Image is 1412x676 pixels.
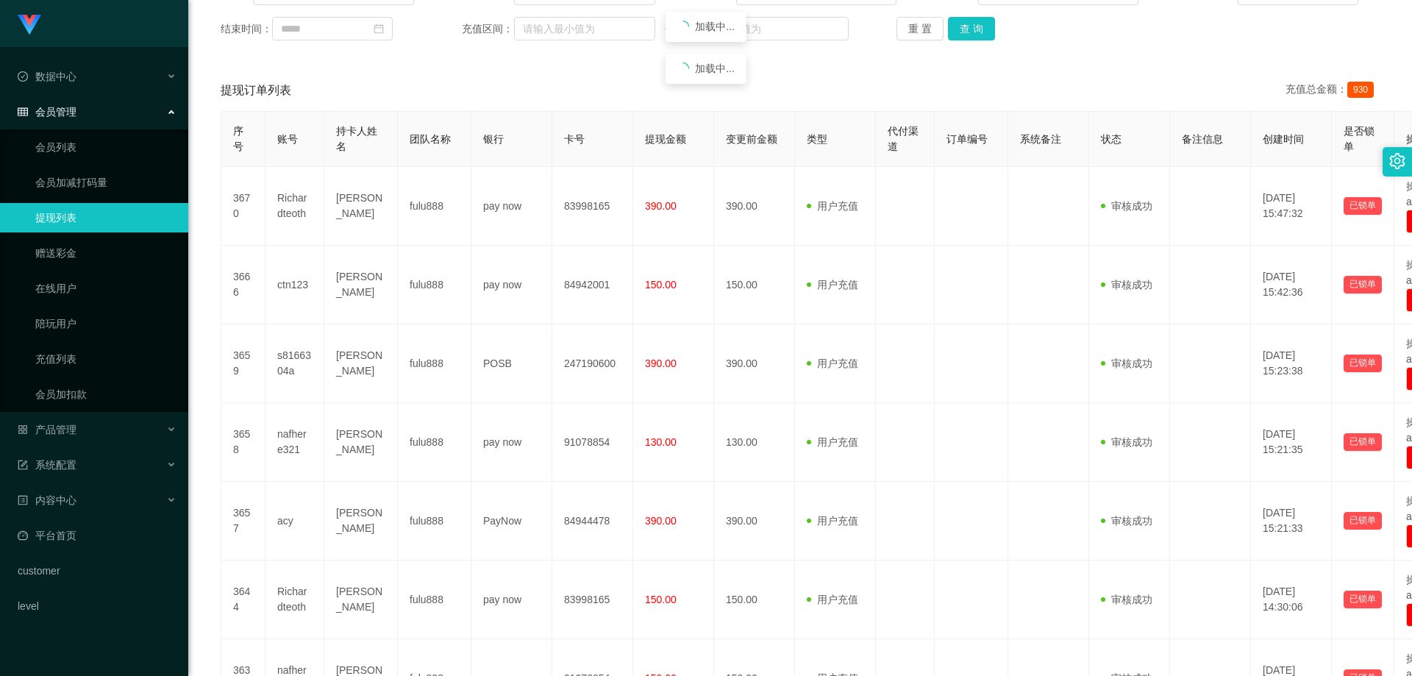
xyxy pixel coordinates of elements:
[35,274,176,303] a: 在线用户
[1251,167,1332,246] td: [DATE] 15:47:32
[552,246,633,324] td: 84942001
[714,324,795,403] td: 390.00
[483,133,504,145] span: 银行
[645,436,677,448] span: 130.00
[221,403,265,482] td: 3658
[655,21,680,37] span: ~
[35,168,176,197] a: 会员加减打码量
[221,561,265,639] td: 3644
[564,133,585,145] span: 卡号
[1344,197,1382,215] button: 已锁单
[18,424,28,435] i: 图标: appstore-o
[1020,133,1061,145] span: 系统备注
[1263,133,1304,145] span: 创建时间
[552,167,633,246] td: 83998165
[18,424,76,435] span: 产品管理
[677,21,689,32] i: icon: loading
[714,167,795,246] td: 390.00
[221,82,291,99] span: 提现订单列表
[1389,153,1405,169] i: 图标: setting
[18,460,28,470] i: 图标: form
[1344,276,1382,293] button: 已锁单
[1344,512,1382,530] button: 已锁单
[18,521,176,550] a: 图标: dashboard平台首页
[714,482,795,561] td: 390.00
[336,125,377,152] span: 持卡人姓名
[324,324,398,403] td: [PERSON_NAME]
[714,403,795,482] td: 130.00
[1251,324,1332,403] td: [DATE] 15:23:38
[18,71,76,82] span: 数据中心
[645,515,677,527] span: 390.00
[265,403,324,482] td: nafhere321
[645,133,686,145] span: 提现金额
[374,24,384,34] i: 图标: calendar
[1101,279,1152,291] span: 审核成功
[18,591,176,621] a: level
[896,17,944,40] button: 重 置
[807,515,858,527] span: 用户充值
[324,167,398,246] td: [PERSON_NAME]
[471,324,552,403] td: POSB
[265,324,324,403] td: s8166304a
[1101,594,1152,605] span: 审核成功
[714,246,795,324] td: 150.00
[807,436,858,448] span: 用户充值
[265,482,324,561] td: acy
[1344,433,1382,451] button: 已锁单
[807,133,827,145] span: 类型
[35,344,176,374] a: 充值列表
[1344,355,1382,372] button: 已锁单
[471,403,552,482] td: pay now
[410,133,451,145] span: 团队名称
[714,561,795,639] td: 150.00
[1101,200,1152,212] span: 审核成功
[1101,357,1152,369] span: 审核成功
[807,357,858,369] span: 用户充值
[398,561,471,639] td: fulu888
[471,561,552,639] td: pay now
[265,167,324,246] td: Richardteoth
[221,167,265,246] td: 3670
[645,594,677,605] span: 150.00
[221,246,265,324] td: 3666
[552,561,633,639] td: 83998165
[35,380,176,409] a: 会员加扣款
[695,21,735,32] span: 加载中...
[18,494,76,506] span: 内容中心
[1101,515,1152,527] span: 审核成功
[18,495,28,505] i: 图标: profile
[807,200,858,212] span: 用户充值
[221,324,265,403] td: 3659
[514,17,655,40] input: 请输入最小值为
[471,167,552,246] td: pay now
[18,107,28,117] i: 图标: table
[948,17,995,40] button: 查 询
[398,324,471,403] td: fulu888
[680,17,848,40] input: 请输入最大值为
[324,482,398,561] td: [PERSON_NAME]
[324,403,398,482] td: [PERSON_NAME]
[398,482,471,561] td: fulu888
[233,125,243,152] span: 序号
[462,21,513,37] span: 充值区间：
[398,403,471,482] td: fulu888
[1251,482,1332,561] td: [DATE] 15:21:33
[35,309,176,338] a: 陪玩用户
[277,133,298,145] span: 账号
[398,167,471,246] td: fulu888
[645,200,677,212] span: 390.00
[645,357,677,369] span: 390.00
[18,459,76,471] span: 系统配置
[265,246,324,324] td: ctn123
[221,21,272,37] span: 结束时间：
[1251,561,1332,639] td: [DATE] 14:30:06
[398,246,471,324] td: fulu888
[1347,82,1374,98] span: 930
[1101,436,1152,448] span: 审核成功
[552,403,633,482] td: 91078854
[677,63,689,74] i: icon: loading
[18,15,41,35] img: logo.9652507e.png
[1101,133,1122,145] span: 状态
[221,482,265,561] td: 3657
